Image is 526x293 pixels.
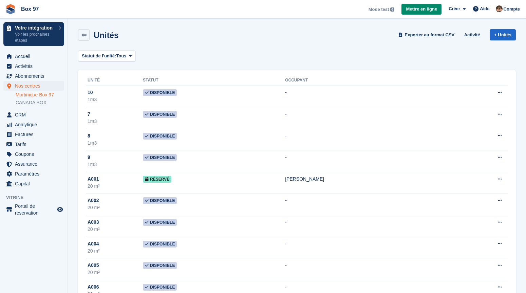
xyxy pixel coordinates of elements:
div: [PERSON_NAME] [285,176,448,183]
img: icon-info-grey-7440780725fd019a000dd9b08b2336e03edf1995a4989e88bcd33f0948082b44.svg [390,7,394,12]
td: - [285,129,448,150]
p: Votre intégration [15,25,55,30]
td: - [285,86,448,107]
td: - [285,194,448,215]
span: 8 [88,132,90,140]
span: 7 [88,111,90,118]
a: menu [3,61,64,71]
span: Tarifs [15,140,56,149]
a: menu [3,203,64,216]
span: A006 [88,283,99,291]
span: Mode test [369,6,389,13]
span: A005 [88,262,99,269]
a: menu [3,179,64,188]
div: 20 m² [88,204,143,211]
div: 20 m² [88,248,143,255]
span: Disponible [143,241,177,248]
span: Mettre en ligne [406,6,437,13]
a: Boutique d'aperçu [56,205,64,214]
span: 9 [88,154,90,161]
span: Coupons [15,149,56,159]
a: menu [3,71,64,81]
td: - [285,150,448,172]
a: Exporter au format CSV [397,29,457,40]
span: Disponible [143,89,177,96]
button: Statut de l'unité: Tous [78,50,135,61]
div: 1m3 [88,118,143,125]
th: Statut [143,75,285,86]
span: Accueil [15,52,56,61]
p: Voir les prochaines étapes [15,31,55,43]
a: menu [3,81,64,91]
span: Paramètres [15,169,56,179]
a: menu [3,52,64,61]
span: Analytique [15,120,56,129]
span: Réservé [143,176,171,183]
img: stora-icon-8386f47178a22dfd0bd8f6a31ec36ba5ce8667c1dd55bd0f319d3a0aa187defe.svg [5,4,16,14]
span: Disponible [143,111,177,118]
span: Disponible [143,154,177,161]
span: Disponible [143,284,177,291]
a: CANADA BOX [16,99,64,106]
td: - [285,215,448,237]
span: A003 [88,219,99,226]
span: Abonnements [15,71,56,81]
span: Factures [15,130,56,139]
h2: Unités [94,31,118,40]
a: menu [3,130,64,139]
a: menu [3,110,64,120]
span: Aide [480,5,489,12]
a: menu [3,149,64,159]
span: Disponible [143,262,177,269]
span: Portail de réservation [15,203,56,216]
div: 1m3 [88,161,143,168]
div: 1m3 [88,140,143,147]
a: Martinique Box 97 [16,92,64,98]
a: menu [3,169,64,179]
span: Assurance [15,159,56,169]
div: 20 m² [88,183,143,190]
span: Vitrine [6,194,68,201]
a: Box 97 [18,3,41,15]
span: A004 [88,240,99,248]
span: Disponible [143,219,177,226]
a: menu [3,140,64,149]
td: - [285,237,448,258]
span: A001 [88,176,99,183]
td: - [285,107,448,129]
span: Exporter au format CSV [405,32,455,38]
span: 10 [88,89,93,96]
span: Activités [15,61,56,71]
td: - [285,258,448,280]
a: menu [3,120,64,129]
a: + Unités [490,29,516,40]
span: Compte [504,6,520,13]
th: Unité [86,75,143,86]
div: 20 m² [88,269,143,276]
span: Statut de l'unité: [82,53,116,59]
a: Activité [462,29,483,40]
img: Kévin CHAUVET [496,5,503,12]
span: Nos centres [15,81,56,91]
a: menu [3,159,64,169]
span: Créer [449,5,460,12]
th: Occupant [285,75,448,86]
span: Disponible [143,133,177,140]
span: CRM [15,110,56,120]
span: Capital [15,179,56,188]
span: A002 [88,197,99,204]
a: Mettre en ligne [401,4,442,15]
span: Disponible [143,197,177,204]
span: Tous [116,53,126,59]
div: 1m3 [88,96,143,103]
div: 20 m² [88,226,143,233]
a: Votre intégration Voir les prochaines étapes [3,22,64,46]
